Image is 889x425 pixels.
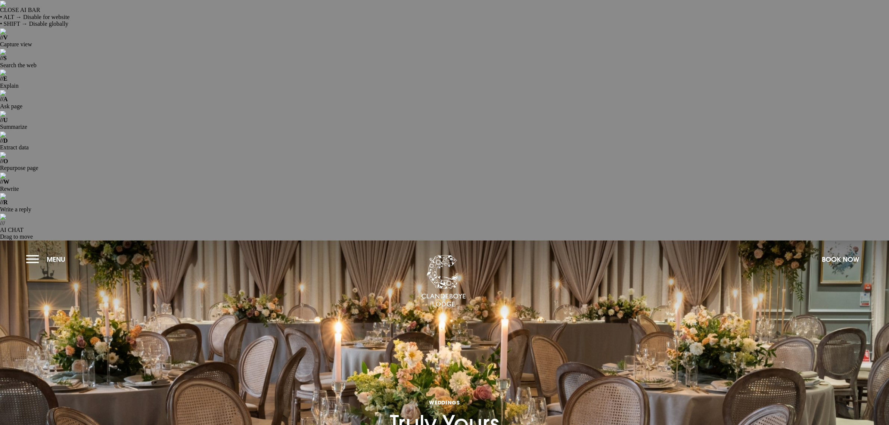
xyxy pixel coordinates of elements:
[47,255,65,264] span: Menu
[390,399,499,406] span: Weddings
[26,251,69,267] button: Menu
[818,251,863,267] button: Book Now
[421,255,466,307] img: Clandeboye Lodge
